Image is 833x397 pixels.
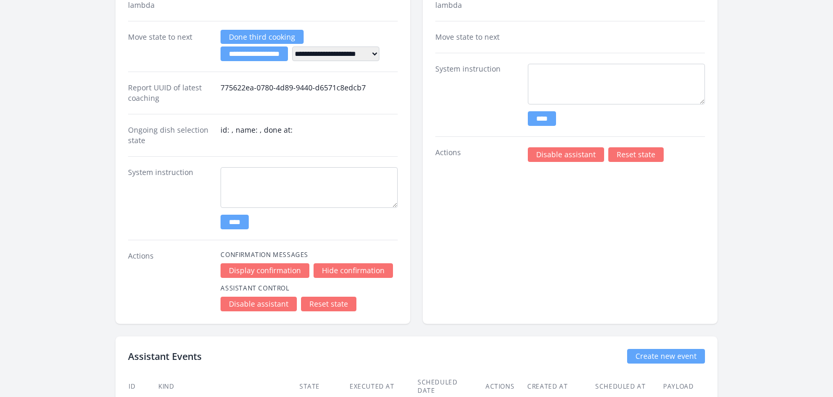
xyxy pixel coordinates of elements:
a: Hide confirmation [314,263,393,278]
h4: Confirmation Messages [221,251,398,259]
dt: Move state to next [435,32,519,42]
dt: System instruction [435,64,519,126]
dt: System instruction [128,167,212,229]
a: Disable assistant [221,297,297,311]
dt: Move state to next [128,32,212,61]
a: Create new event [627,349,705,364]
a: Done third cooking [221,30,304,44]
h4: Assistant Control [221,284,398,293]
a: Disable assistant [528,147,604,162]
h2: Assistant Events [128,349,202,364]
a: Reset state [301,297,356,311]
dt: Ongoing dish selection state [128,125,212,146]
a: Display confirmation [221,263,309,278]
dt: Report UUID of latest coaching [128,83,212,103]
a: Reset state [608,147,664,162]
dt: Actions [435,147,519,162]
dd: id: , name: , done at: [221,125,398,146]
dt: Actions [128,251,212,311]
dd: 775622ea-0780-4d89-9440-d6571c8edcb7 [221,83,398,103]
